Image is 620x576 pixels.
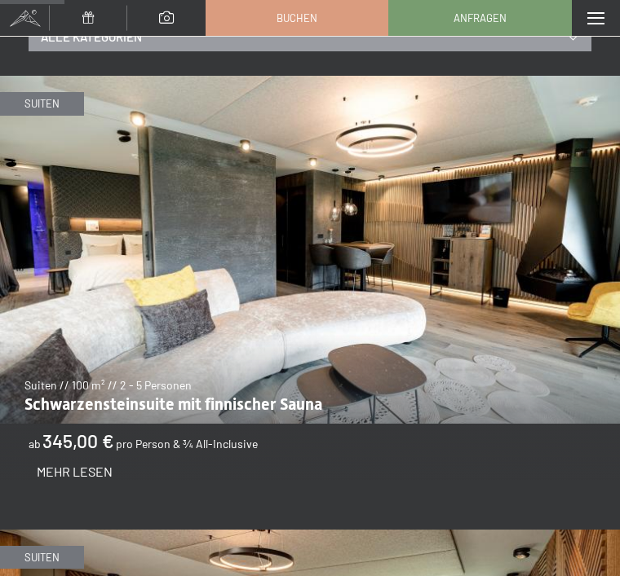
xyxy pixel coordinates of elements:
[277,11,317,25] span: Buchen
[389,1,570,35] a: Anfragen
[454,11,507,25] span: Anfragen
[206,1,387,35] a: Buchen
[29,437,41,451] span: ab
[37,464,113,479] span: Mehr Lesen
[42,429,114,452] b: 345,00 €
[41,29,142,46] span: alle Kategorien
[37,468,113,478] a: Mehr Lesen
[116,437,258,451] span: pro Person & ¾ All-Inclusive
